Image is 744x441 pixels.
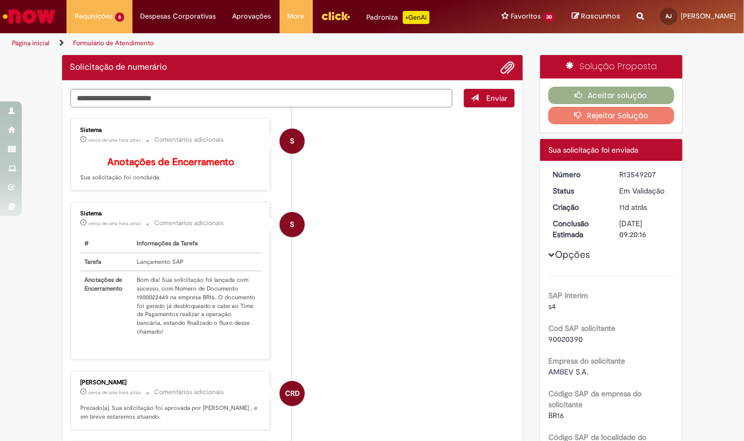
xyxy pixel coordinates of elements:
[73,39,154,47] a: Formulário de Atendimento
[548,389,642,409] b: Código SAP da empresa do solicitante
[115,13,124,22] span: 6
[89,220,141,227] time: 29/09/2025 09:52:50
[12,39,50,47] a: Página inicial
[233,11,271,22] span: Aprovações
[8,33,488,53] ul: Trilhas de página
[290,128,294,154] span: S
[681,11,736,21] span: [PERSON_NAME]
[81,404,262,421] p: Prezado(a), Sua solicitação foi aprovada por [PERSON_NAME] , e em breve estaremos atuando.
[548,334,583,344] span: 90020390
[581,11,620,21] span: Rascunhos
[545,218,612,240] dt: Conclusão Estimada
[620,185,670,196] div: Em Validação
[545,202,612,213] dt: Criação
[155,135,225,144] small: Comentários adicionais
[548,291,588,300] b: SAP Interim
[81,271,132,340] th: Anotações de Encerramento
[89,137,141,143] time: 29/09/2025 09:52:52
[548,107,674,124] button: Rejeitar Solução
[285,380,300,407] span: CRD
[548,410,564,420] span: BR16
[511,11,541,22] span: Favoritos
[321,8,350,24] img: click_logo_yellow_360x200.png
[1,5,57,27] img: ServiceNow
[500,61,515,75] button: Adicionar anexos
[620,169,670,180] div: R13549207
[540,55,682,78] div: Solução Proposta
[280,129,305,154] div: System
[81,253,132,271] th: Tarefa
[89,137,141,143] span: cerca de uma hora atrás
[572,11,620,22] a: Rascunhos
[155,219,225,228] small: Comentários adicionais
[620,202,670,213] div: 19/09/2025 08:22:07
[548,367,588,377] span: AMBEV S.A.
[280,381,305,406] div: Carlos Roberto Da Silva Bandeira
[548,323,615,333] b: Cod SAP solicitante
[486,93,507,103] span: Enviar
[89,389,141,396] span: cerca de uma hora atrás
[81,210,262,217] div: Sistema
[288,11,305,22] span: More
[70,89,453,108] textarea: Digite sua mensagem aqui...
[132,235,262,253] th: Informações da Tarefa
[89,389,141,396] time: 29/09/2025 09:20:17
[620,202,648,212] span: 11d atrás
[75,11,113,22] span: Requisições
[81,127,262,134] div: Sistema
[620,218,670,240] div: [DATE] 09:20:16
[132,271,262,340] td: Bom dia! Sua solicitação foi lançada com sucesso, com Número de Documento 1900022449 na empresa B...
[81,157,262,182] p: Sua solicitação foi concluída.
[367,11,430,24] div: Padroniza
[81,235,132,253] th: #
[548,301,556,311] span: s4
[81,379,262,386] div: [PERSON_NAME]
[545,185,612,196] dt: Status
[141,11,216,22] span: Despesas Corporativas
[89,220,141,227] span: cerca de uma hora atrás
[548,145,638,155] span: Sua solicitação foi enviada
[132,253,262,271] td: Lançamento SAP
[545,169,612,180] dt: Número
[280,212,305,237] div: System
[543,13,555,22] span: 30
[620,202,648,212] time: 19/09/2025 08:22:07
[290,212,294,238] span: S
[548,356,625,366] b: Empresa do solicitante
[464,89,515,107] button: Enviar
[548,87,674,104] button: Aceitar solução
[666,13,672,20] span: AJ
[107,156,234,168] b: Anotações de Encerramento
[403,11,430,24] p: +GenAi
[70,63,167,73] h2: Solicitação de numerário Histórico de tíquete
[155,388,225,397] small: Comentários adicionais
